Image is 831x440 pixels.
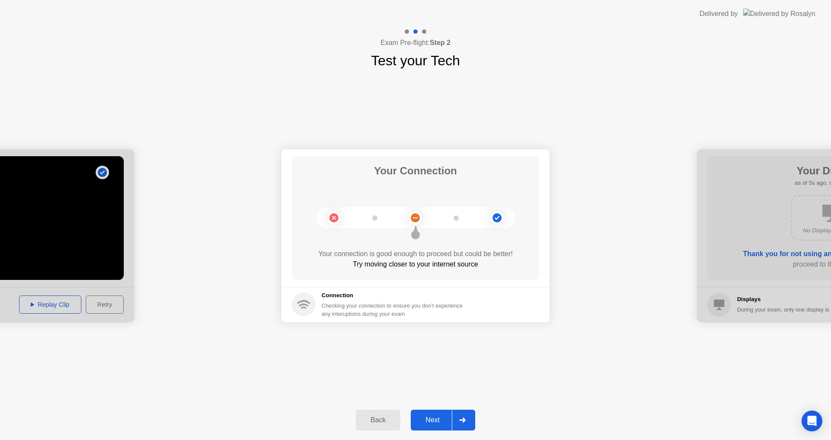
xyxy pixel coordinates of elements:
button: Back [356,410,400,430]
div: Back [358,416,398,424]
img: Delivered by Rosalyn [743,9,815,19]
b: Step 2 [430,39,451,46]
h1: Test your Tech [371,50,460,71]
button: Next [411,410,475,430]
h5: Connection [322,291,468,300]
div: Checking your connection to ensure you don’t experience any interuptions during your exam [322,302,468,318]
div: Try moving closer to your internet source [292,259,539,270]
div: Next [413,416,452,424]
div: Delivered by [699,9,738,19]
h4: Exam Pre-flight: [380,38,451,48]
div: Your connection is good enough to proceed but could be better! [292,249,539,259]
h1: Your Connection [374,163,457,179]
div: Open Intercom Messenger [802,411,822,431]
